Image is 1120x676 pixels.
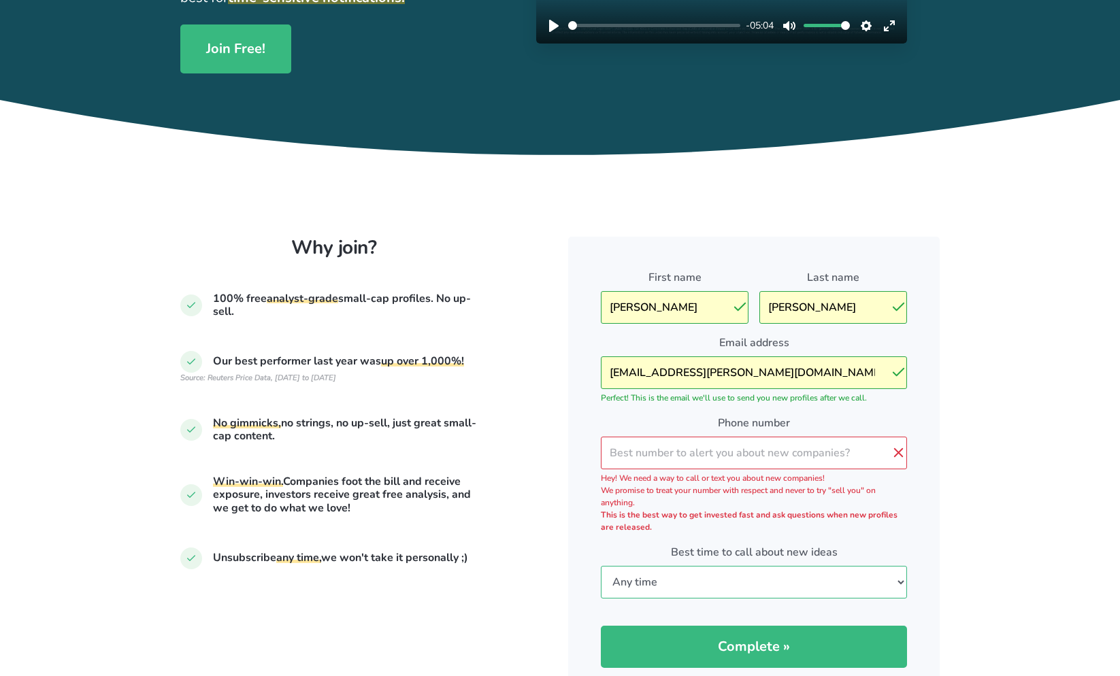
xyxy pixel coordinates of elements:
mark: any time, [276,550,321,565]
mark: Win-win-win. [213,474,283,489]
img: Check icon [186,553,197,564]
input: Best email address for time-sensitive notifications... [601,356,907,389]
h6: Unsubscribe we won't take it personally ;) [213,552,468,564]
div: Perfect! This is the email we'll use to send you new profiles after we call. [601,392,907,404]
mark: No gimmicks, [213,416,281,430]
span: Complete » [718,640,790,654]
img: Check icon [186,490,197,501]
div: Hey! We need a way to call or text you about new companies! We promise to treat your number with ... [601,472,907,533]
p: Source: Reuters Price Data, [DATE] to [DATE] [180,373,487,384]
h6: Companies foot the bill and receive exposure, investors receive great free analysis, and we get t... [213,475,487,515]
label: Last name [807,269,859,286]
input: Your first name... [601,291,748,324]
button: Complete » [601,626,907,668]
label: Phone number [718,415,790,431]
label: Email address [719,335,789,351]
input: Seek [568,19,740,32]
strong: This is the best way to get invested fast and ask questions when new profiles are released. [601,509,897,533]
label: Best time to call about new ideas [671,544,838,560]
img: Check icon [186,300,197,311]
a: Join Free! [180,24,291,73]
input: Your last name... [759,291,907,324]
mark: up over 1,000%! [381,354,464,369]
button: Play, SmallCapInsider - One Stock... [543,15,565,37]
h6: no strings, no up-sell, just great small-cap content. [213,417,487,443]
img: Check icon [186,356,197,367]
div: Current time [742,18,777,34]
img: Check icon [186,424,197,435]
mark: analyst-grade [267,291,338,306]
input: Volume [804,19,850,32]
label: First name [648,269,702,286]
h6: Our best performer last year was [213,355,464,368]
h3: Why join? [180,237,487,260]
input: Best number to alert you about new companies? [601,437,907,469]
h6: 100% free small-cap profiles. No up-sell. [213,292,487,318]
